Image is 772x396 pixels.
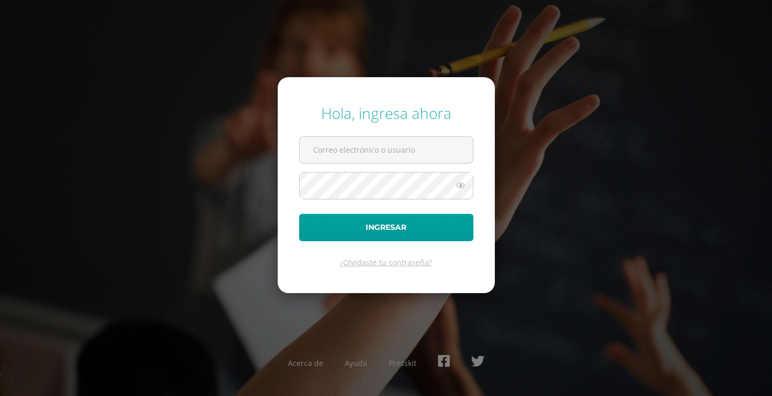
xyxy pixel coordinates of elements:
[300,137,473,163] input: Correo electrónico o usuario
[389,358,417,368] a: Presskit
[299,103,473,123] div: Hola, ingresa ahora
[288,358,323,368] a: Acerca de
[299,214,473,241] button: Ingresar
[345,358,367,368] a: Ayuda
[340,257,432,267] a: ¿Olvidaste tu contraseña?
